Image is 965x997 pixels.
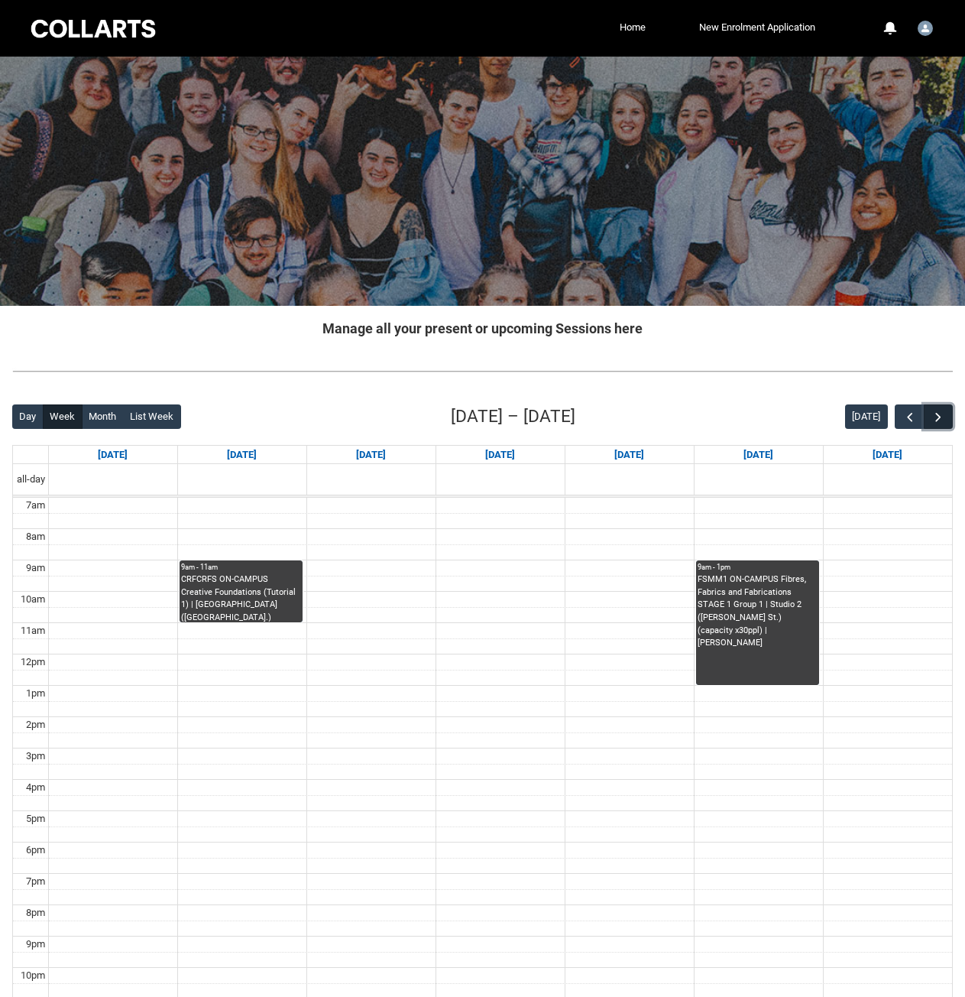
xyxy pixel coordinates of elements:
[23,874,48,889] div: 7pm
[18,592,48,607] div: 10am
[123,404,181,429] button: List Week
[95,446,131,464] a: Go to August 17, 2025
[82,404,124,429] button: Month
[482,446,518,464] a: Go to August 20, 2025
[23,529,48,544] div: 8am
[181,562,302,573] div: 9am - 11am
[18,654,48,670] div: 12pm
[18,968,48,983] div: 10pm
[611,446,647,464] a: Go to August 21, 2025
[353,446,389,464] a: Go to August 19, 2025
[18,623,48,638] div: 11am
[43,404,83,429] button: Week
[23,780,48,795] div: 4pm
[23,717,48,732] div: 2pm
[918,21,933,36] img: Student.atalesk.20253073
[23,843,48,858] div: 6pm
[695,16,819,39] a: New Enrolment Application
[869,446,905,464] a: Go to August 23, 2025
[895,404,924,430] button: Previous Week
[23,905,48,921] div: 8pm
[23,498,48,513] div: 7am
[23,749,48,764] div: 3pm
[12,363,953,379] img: REDU_GREY_LINE
[23,937,48,952] div: 9pm
[698,562,818,573] div: 9am - 1pm
[451,404,575,430] h2: [DATE] – [DATE]
[181,573,302,622] div: CRFCRFS ON-CAMPUS Creative Foundations (Tutorial 1) | [GEOGRAPHIC_DATA] ([GEOGRAPHIC_DATA].) (cap...
[698,573,818,649] div: FSMM1 ON-CAMPUS Fibres, Fabrics and Fabrications STAGE 1 Group 1 | Studio 2 ([PERSON_NAME] St.) (...
[12,318,953,339] h2: Manage all your present or upcoming Sessions here
[23,560,48,576] div: 9am
[224,446,260,464] a: Go to August 18, 2025
[14,472,48,487] span: all-day
[23,686,48,701] div: 1pm
[616,16,649,39] a: Home
[23,811,48,827] div: 5pm
[914,15,937,39] button: User Profile Student.atalesk.20253073
[740,446,776,464] a: Go to August 22, 2025
[845,404,888,429] button: [DATE]
[924,404,953,430] button: Next Week
[12,404,44,429] button: Day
